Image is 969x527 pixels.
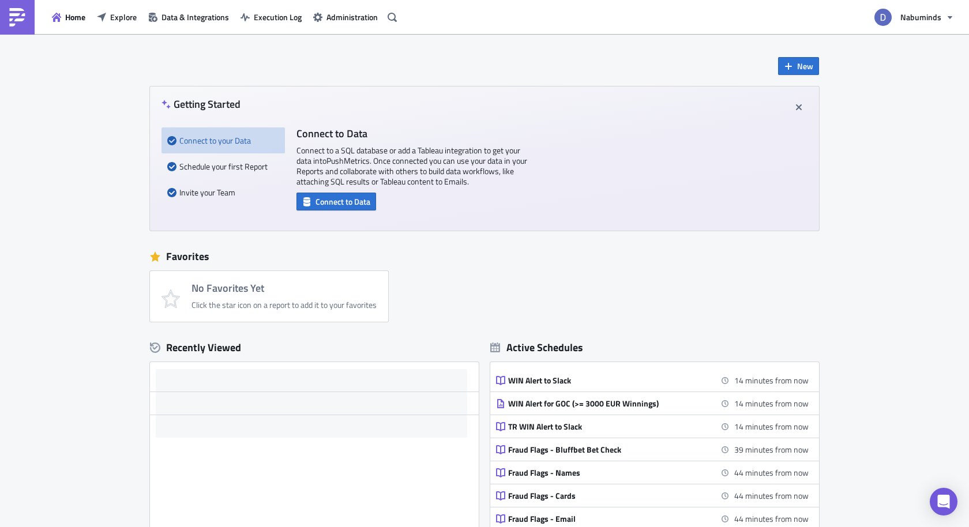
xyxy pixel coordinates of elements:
span: Explore [110,11,137,23]
span: Home [65,11,85,23]
time: 2025-10-08 16:30 [734,466,809,479]
h4: Connect to Data [296,127,527,140]
div: Fraud Flags - Bluffbet Bet Check [508,445,710,455]
button: Data & Integrations [142,8,235,26]
div: TR WIN Alert to Slack [508,421,710,432]
span: Administration [326,11,378,23]
time: 2025-10-08 16:30 [734,513,809,525]
span: Data & Integrations [161,11,229,23]
div: Fraud Flags - Email [508,514,710,524]
div: WIN Alert for GOC (>= 3000 EUR Winnings) [508,398,710,409]
button: New [778,57,819,75]
a: TR WIN Alert to Slack14 minutes from now [496,415,809,438]
a: Fraud Flags - Bluffbet Bet Check39 minutes from now [496,438,809,461]
div: Schedule your first Report [167,153,279,179]
span: Execution Log [254,11,302,23]
h4: Getting Started [161,98,241,110]
button: Home [46,8,91,26]
span: Nabuminds [900,11,941,23]
div: Connect to your Data [167,127,279,153]
div: Click the star icon on a report to add it to your favorites [191,300,377,310]
div: Recently Viewed [150,339,479,356]
time: 2025-10-08 16:00 [734,397,809,409]
time: 2025-10-08 16:00 [734,420,809,432]
button: Nabuminds [867,5,960,30]
img: PushMetrics [8,8,27,27]
button: Administration [307,8,384,26]
time: 2025-10-08 16:00 [734,374,809,386]
p: Connect to a SQL database or add a Tableau integration to get your data into PushMetrics . Once c... [296,145,527,187]
time: 2025-10-08 16:25 [734,443,809,456]
span: New [797,60,813,72]
button: Connect to Data [296,193,376,210]
a: Fraud Flags - Names44 minutes from now [496,461,809,484]
div: Open Intercom Messenger [930,488,957,515]
h4: No Favorites Yet [191,283,377,294]
img: Avatar [873,7,893,27]
time: 2025-10-08 16:30 [734,490,809,502]
div: Favorites [150,248,819,265]
div: Fraud Flags - Names [508,468,710,478]
button: Explore [91,8,142,26]
div: Fraud Flags - Cards [508,491,710,501]
button: Execution Log [235,8,307,26]
a: WIN Alert to Slack14 minutes from now [496,369,809,392]
div: Active Schedules [490,341,583,354]
a: Connect to Data [296,194,376,206]
div: WIN Alert to Slack [508,375,710,386]
span: Connect to Data [316,195,370,208]
div: Invite your Team [167,179,279,205]
a: Fraud Flags - Cards44 minutes from now [496,484,809,507]
a: WIN Alert for GOC (>= 3000 EUR Winnings)14 minutes from now [496,392,809,415]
